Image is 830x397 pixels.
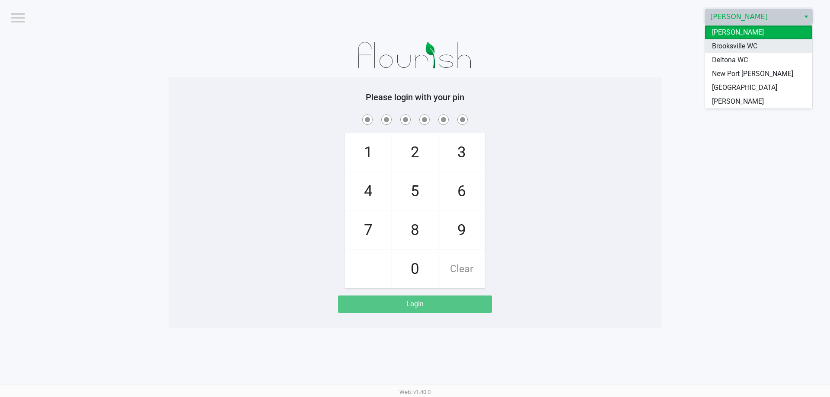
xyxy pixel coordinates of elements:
[439,211,485,249] span: 9
[345,172,391,210] span: 4
[392,133,438,172] span: 2
[712,55,748,65] span: Deltona WC
[712,96,764,107] span: [PERSON_NAME]
[712,41,757,51] span: Brooksville WC
[345,211,391,249] span: 7
[175,92,655,102] h5: Please login with your pin
[439,133,485,172] span: 3
[392,172,438,210] span: 5
[345,133,391,172] span: 1
[800,9,812,25] button: Select
[439,250,485,288] span: Clear
[392,211,438,249] span: 8
[712,27,764,38] span: [PERSON_NAME]
[392,250,438,288] span: 0
[712,69,793,79] span: New Port [PERSON_NAME]
[439,172,485,210] span: 6
[399,389,431,395] span: Web: v1.40.0
[710,12,795,22] span: [PERSON_NAME]
[712,83,777,93] span: [GEOGRAPHIC_DATA]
